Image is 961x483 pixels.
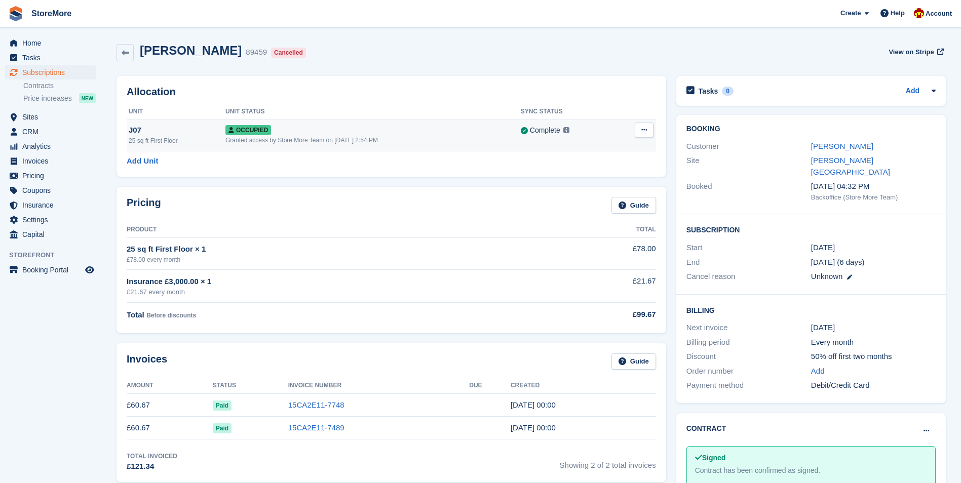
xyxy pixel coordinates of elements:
[686,181,811,202] div: Booked
[811,272,843,280] span: Unknown
[686,380,811,391] div: Payment method
[22,213,83,227] span: Settings
[560,452,656,472] span: Showing 2 of 2 total invoices
[5,154,96,168] a: menu
[563,127,569,133] img: icon-info-grey-7440780725fd019a000dd9b08b2336e03edf1995a4989e88bcd33f0948082b44.svg
[686,242,811,254] div: Start
[288,400,344,409] a: 15CA2E11-7748
[213,378,288,394] th: Status
[511,400,556,409] time: 2025-08-10 23:00:05 UTC
[22,183,83,197] span: Coupons
[906,86,919,97] a: Add
[5,51,96,65] a: menu
[127,310,144,319] span: Total
[5,125,96,139] a: menu
[225,136,521,145] div: Granted access by Store More Team on [DATE] 2:54 PM
[246,47,267,58] div: 89459
[127,452,177,461] div: Total Invoiced
[811,366,825,377] a: Add
[686,366,811,377] div: Order number
[127,276,542,288] div: Insurance £3,000.00 × 1
[23,93,96,104] a: Price increases NEW
[127,255,542,264] div: £78.00 every month
[926,9,952,19] span: Account
[521,104,615,120] th: Sync Status
[699,87,718,96] h2: Tasks
[686,125,936,133] h2: Booking
[811,242,835,254] time: 2025-07-10 23:00:00 UTC
[22,36,83,50] span: Home
[5,65,96,79] a: menu
[811,337,936,348] div: Every month
[686,305,936,315] h2: Billing
[686,351,811,363] div: Discount
[27,5,75,22] a: StoreMore
[542,309,656,320] div: £99.67
[5,198,96,212] a: menu
[811,142,873,150] a: [PERSON_NAME]
[127,155,158,167] a: Add Unit
[23,81,96,91] a: Contracts
[695,465,927,476] div: Contract has been confirmed as signed.
[695,453,927,463] div: Signed
[686,337,811,348] div: Billing period
[722,87,734,96] div: 0
[79,93,96,103] div: NEW
[140,44,242,57] h2: [PERSON_NAME]
[542,270,656,303] td: £21.67
[9,250,101,260] span: Storefront
[127,197,161,214] h2: Pricing
[22,139,83,153] span: Analytics
[127,244,542,255] div: 25 sq ft First Floor × 1
[5,183,96,197] a: menu
[542,222,656,238] th: Total
[22,154,83,168] span: Invoices
[891,8,905,18] span: Help
[127,86,656,98] h2: Allocation
[8,6,23,21] img: stora-icon-8386f47178a22dfd0bd8f6a31ec36ba5ce8667c1dd55bd0f319d3a0aa187defe.svg
[288,423,344,432] a: 15CA2E11-7489
[213,400,232,411] span: Paid
[127,461,177,472] div: £121.34
[889,47,934,57] span: View on Stripe
[686,224,936,234] h2: Subscription
[611,197,656,214] a: Guide
[129,125,225,136] div: J07
[686,257,811,268] div: End
[811,192,936,203] div: Backoffice (Store More Team)
[129,136,225,145] div: 25 sq ft First Floor
[469,378,511,394] th: Due
[5,263,96,277] a: menu
[22,198,83,212] span: Insurance
[811,181,936,192] div: [DATE] 04:32 PM
[127,222,542,238] th: Product
[5,213,96,227] a: menu
[23,94,72,103] span: Price increases
[22,110,83,124] span: Sites
[914,8,924,18] img: Store More Team
[686,322,811,334] div: Next invoice
[686,155,811,178] div: Site
[127,378,213,394] th: Amount
[811,380,936,391] div: Debit/Credit Card
[5,36,96,50] a: menu
[686,141,811,152] div: Customer
[127,394,213,417] td: £60.67
[686,423,726,434] h2: Contract
[611,353,656,370] a: Guide
[22,65,83,79] span: Subscriptions
[511,378,656,394] th: Created
[22,125,83,139] span: CRM
[686,271,811,283] div: Cancel reason
[271,48,306,58] div: Cancelled
[22,51,83,65] span: Tasks
[811,258,865,266] span: [DATE] (6 days)
[530,125,560,136] div: Complete
[511,423,556,432] time: 2025-07-10 23:00:58 UTC
[840,8,861,18] span: Create
[127,104,225,120] th: Unit
[146,312,196,319] span: Before discounts
[127,353,167,370] h2: Invoices
[542,237,656,269] td: £78.00
[127,417,213,439] td: £60.67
